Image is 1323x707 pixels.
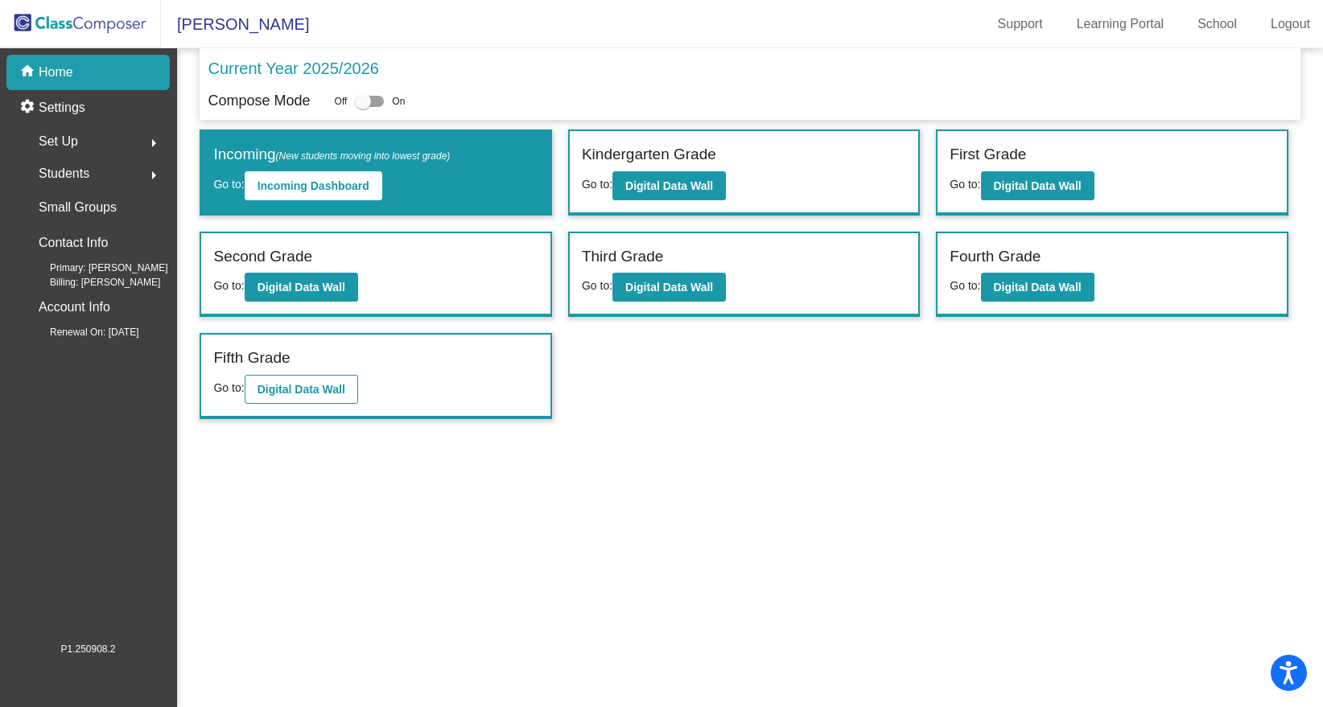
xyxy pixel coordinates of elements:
[213,347,290,370] label: Fifth Grade
[39,196,117,219] p: Small Groups
[582,178,612,191] span: Go to:
[19,98,39,117] mat-icon: settings
[981,171,1094,200] button: Digital Data Wall
[39,296,110,319] p: Account Info
[213,279,244,292] span: Go to:
[392,94,405,109] span: On
[213,245,312,269] label: Second Grade
[625,179,713,192] b: Digital Data Wall
[994,179,1082,192] b: Digital Data Wall
[213,143,450,166] label: Incoming
[582,245,663,269] label: Third Grade
[582,279,612,292] span: Go to:
[981,273,1094,302] button: Digital Data Wall
[144,166,163,185] mat-icon: arrow_right
[39,98,85,117] p: Settings
[985,11,1056,37] a: Support
[161,11,309,37] span: [PERSON_NAME]
[208,90,310,112] p: Compose Mode
[1185,11,1250,37] a: School
[245,375,358,404] button: Digital Data Wall
[39,130,78,153] span: Set Up
[39,162,89,185] span: Students
[213,178,244,191] span: Go to:
[950,178,980,191] span: Go to:
[24,275,160,290] span: Billing: [PERSON_NAME]
[245,273,358,302] button: Digital Data Wall
[258,383,345,396] b: Digital Data Wall
[994,281,1082,294] b: Digital Data Wall
[1064,11,1177,37] a: Learning Portal
[24,325,138,339] span: Renewal On: [DATE]
[213,381,244,394] span: Go to:
[208,56,378,80] p: Current Year 2025/2026
[625,281,713,294] b: Digital Data Wall
[582,143,716,166] label: Kindergarten Grade
[276,150,451,162] span: (New students moving into lowest grade)
[950,279,980,292] span: Go to:
[39,232,108,254] p: Contact Info
[612,273,726,302] button: Digital Data Wall
[39,63,73,82] p: Home
[258,281,345,294] b: Digital Data Wall
[245,171,382,200] button: Incoming Dashboard
[24,261,168,275] span: Primary: [PERSON_NAME]
[612,171,726,200] button: Digital Data Wall
[950,143,1026,166] label: First Grade
[950,245,1041,269] label: Fourth Grade
[144,134,163,153] mat-icon: arrow_right
[258,179,369,192] b: Incoming Dashboard
[1258,11,1323,37] a: Logout
[335,94,348,109] span: Off
[19,63,39,82] mat-icon: home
